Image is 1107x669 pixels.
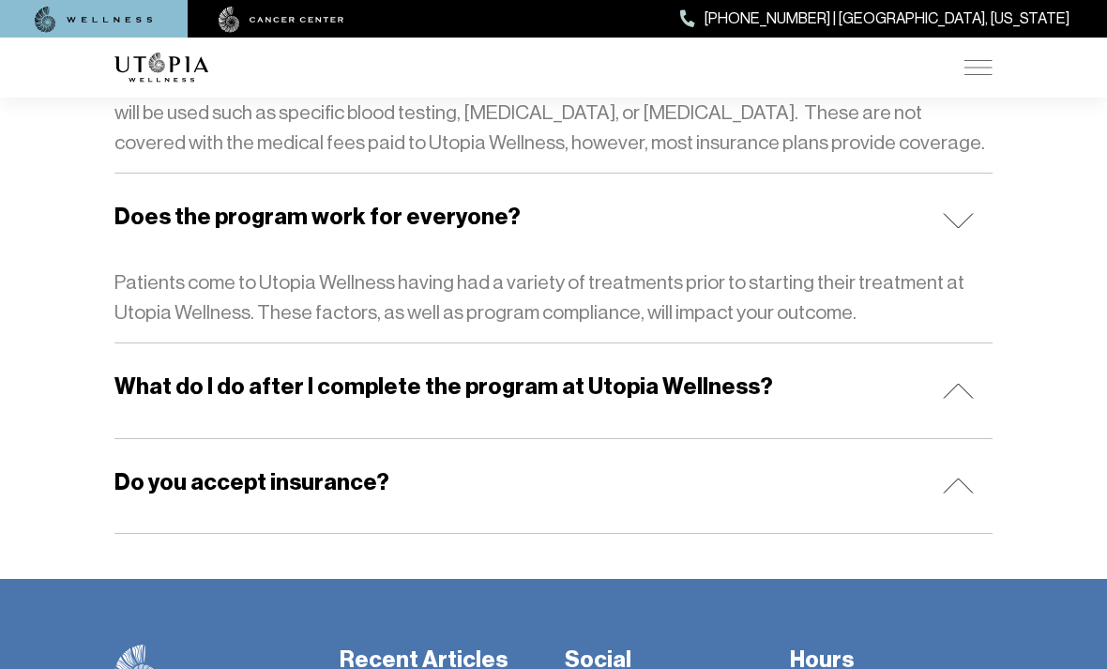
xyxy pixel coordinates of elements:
[705,7,1069,31] span: [PHONE_NUMBER] | [GEOGRAPHIC_DATA], [US_STATE]
[943,478,974,494] img: icon
[114,467,389,498] h5: Do you accept insurance?
[114,53,208,83] img: logo
[114,202,521,233] h5: Does the program work for everyone?
[35,7,153,33] img: wellness
[219,7,344,33] img: cancer center
[114,268,993,327] p: Patients come to Utopia Wellness having had a variety of treatments prior to starting their treat...
[943,213,974,229] img: icon
[964,60,993,75] img: icon-hamburger
[943,383,974,399] img: icon
[114,372,773,403] h5: What do I do after I complete the program at Utopia Wellness?
[680,7,1069,31] a: [PHONE_NUMBER] | [GEOGRAPHIC_DATA], [US_STATE]
[114,39,993,158] p: [PERSON_NAME] will order diagnostic testing at the end of 6 weeks to determine if a patient has a...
